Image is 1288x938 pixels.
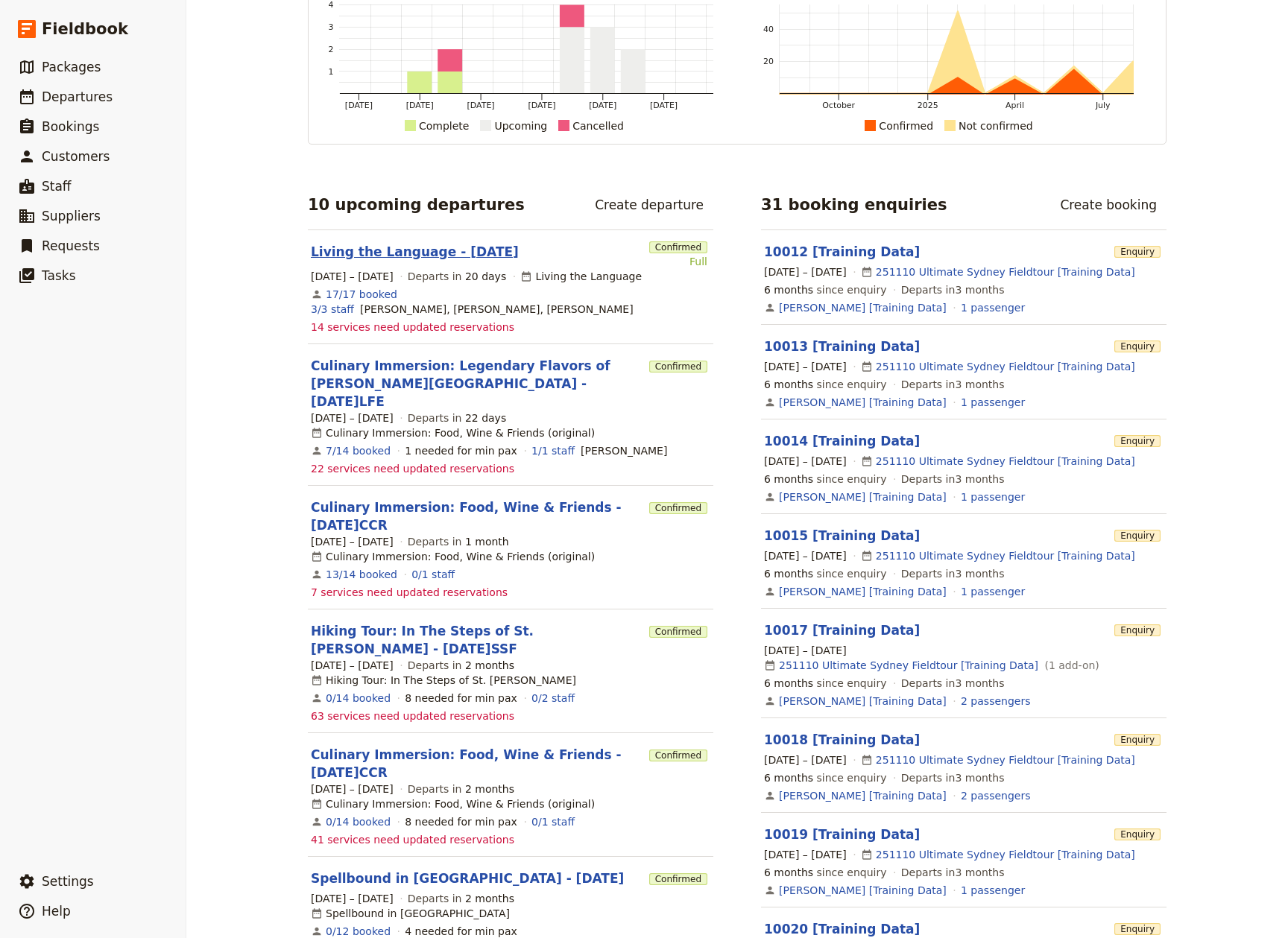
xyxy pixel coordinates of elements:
[901,676,1005,691] span: Departs in 3 months
[411,567,455,582] a: 0/1 staff
[918,101,938,110] tspan: 2025
[764,676,887,691] span: since enquiry
[311,622,643,658] a: Hiking Tour: In The Steps of St. [PERSON_NAME] - [DATE]SSF
[1006,101,1024,110] tspan: April
[649,502,707,514] span: Confirmed
[311,832,514,847] span: 41 services need updated reservations
[42,904,71,919] span: Help
[876,359,1135,374] a: 251110 Ultimate Sydney Fieldtour [Training Data]
[531,814,575,829] a: 0/1 staff
[649,750,707,761] span: Confirmed
[959,117,1033,135] div: Not confirmed
[467,101,495,110] tspan: [DATE]
[311,269,394,284] span: [DATE] – [DATE]
[764,378,813,390] span: 6 months
[779,395,947,410] a: [PERSON_NAME] [Training Data]
[405,443,517,458] div: 1 needed for min pax
[42,179,72,194] span: Staff
[961,395,1025,410] a: View the passengers for this booking
[42,149,110,164] span: Customers
[1114,340,1161,352] span: Enquiry
[650,101,678,110] tspan: [DATE]
[901,566,1005,581] span: Departs in 3 months
[1114,246,1161,258] span: Enquiry
[1114,624,1161,636] span: Enquiry
[1114,923,1161,935] span: Enquiry
[764,566,887,581] span: since enquiry
[326,287,397,302] a: View the bookings for this departure
[763,57,774,66] tspan: 20
[311,796,595,811] div: Culinary Immersion: Food, Wine & Friends (original)
[42,119,99,134] span: Bookings
[764,922,920,937] a: 10020 [Training Data]
[311,906,510,921] div: Spellbound in [GEOGRAPHIC_DATA]
[326,691,391,706] a: View the bookings for this departure
[42,60,101,75] span: Packages
[419,117,469,135] div: Complete
[901,770,1005,785] span: Departs in 3 months
[876,847,1135,862] a: 251110 Ultimate Sydney Fieldtour [Training Data]
[531,691,575,706] a: 0/2 staff
[876,264,1135,279] a: 251110 Ultimate Sydney Fieldtour [Training Data]
[42,874,94,889] span: Settings
[581,443,667,458] span: Susy Patrito
[42,238,100,253] span: Requests
[779,883,947,898] a: [PERSON_NAME] [Training Data]
[764,772,813,784] span: 6 months
[901,865,1005,880] span: Departs in 3 months
[764,827,920,842] a: 10019 [Training Data]
[764,284,813,296] span: 6 months
[764,623,920,638] a: 10017 [Training Data]
[329,67,334,77] tspan: 1
[1114,828,1161,840] span: Enquiry
[764,454,847,469] span: [DATE] – [DATE]
[764,377,887,392] span: since enquiry
[329,45,334,54] tspan: 2
[465,270,506,282] span: 20 days
[876,752,1135,767] a: 251110 Ultimate Sydney Fieldtour [Training Data]
[1095,101,1111,110] tspan: July
[585,192,713,218] a: Create departure
[326,814,391,829] a: View the bookings for this departure
[326,567,397,582] a: View the bookings for this departure
[311,585,508,600] span: 7 services need updated reservations
[311,498,643,534] a: Culinary Immersion: Food, Wine & Friends - [DATE]CCR
[779,658,1038,673] a: 251110 Ultimate Sydney Fieldtour [Training Data]
[764,282,887,297] span: since enquiry
[408,658,514,673] span: Departs in
[311,243,519,261] a: Living the Language - [DATE]
[528,101,555,110] tspan: [DATE]
[326,443,391,458] a: View the bookings for this departure
[1114,734,1161,746] span: Enquiry
[901,377,1005,392] span: Departs in 3 months
[876,548,1135,563] a: 251110 Ultimate Sydney Fieldtour [Training Data]
[465,536,509,548] span: 1 month
[1041,658,1099,673] span: ( 1 add-on )
[408,411,506,425] span: Departs in
[329,22,334,32] tspan: 3
[764,866,813,878] span: 6 months
[961,300,1025,315] a: View the passengers for this booking
[408,269,506,284] span: Departs in
[901,282,1005,297] span: Departs in 3 months
[465,783,514,795] span: 2 months
[345,101,373,110] tspan: [DATE]
[879,117,933,135] div: Confirmed
[520,269,642,284] div: Living the Language
[764,339,920,354] a: 10013 [Training Data]
[406,101,434,110] tspan: [DATE]
[465,893,514,904] span: 2 months
[42,209,101,224] span: Suppliers
[649,254,707,269] div: Full
[764,677,813,689] span: 6 months
[311,411,394,425] span: [DATE] – [DATE]
[961,694,1030,709] a: View the passengers for this booking
[531,443,575,458] a: 1/1 staff
[961,788,1030,803] a: View the passengers for this booking
[779,489,947,504] a: [PERSON_NAME] [Training Data]
[901,472,1005,487] span: Departs in 3 months
[649,873,707,885] span: Confirmed
[779,694,947,709] a: [PERSON_NAME] [Training Data]
[572,117,624,135] div: Cancelled
[649,626,707,638] span: Confirmed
